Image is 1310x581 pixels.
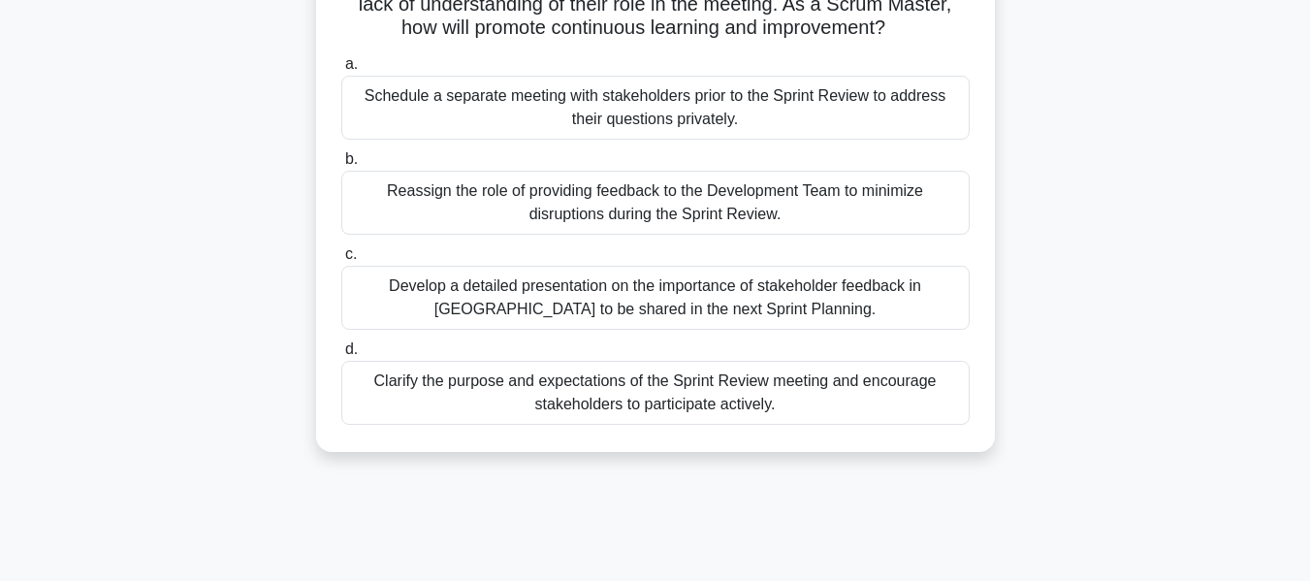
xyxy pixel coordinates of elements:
div: Develop a detailed presentation on the importance of stakeholder feedback in [GEOGRAPHIC_DATA] to... [341,266,970,330]
span: a. [345,55,358,72]
span: d. [345,340,358,357]
span: b. [345,150,358,167]
div: Reassign the role of providing feedback to the Development Team to minimize disruptions during th... [341,171,970,235]
div: Schedule a separate meeting with stakeholders prior to the Sprint Review to address their questio... [341,76,970,140]
span: c. [345,245,357,262]
div: Clarify the purpose and expectations of the Sprint Review meeting and encourage stakeholders to p... [341,361,970,425]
